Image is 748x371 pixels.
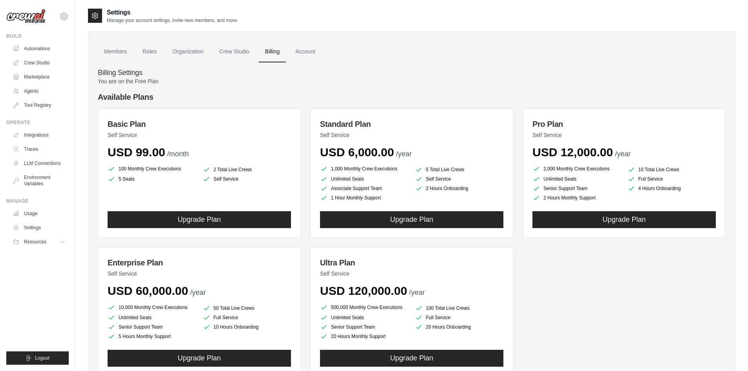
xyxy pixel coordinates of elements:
span: USD 6,000.00 [320,146,394,159]
a: Roles [136,41,163,62]
li: 2,000 Monthly Crew Executions [532,164,621,174]
a: Marketplace [9,71,69,83]
div: Build [6,33,69,39]
span: /year [409,289,425,296]
li: Unlimited Seats [532,175,621,183]
li: Self Service [203,175,291,183]
button: Upgrade Plan [532,211,716,228]
p: Self Service [320,270,503,278]
h3: Enterprise Plan [108,257,291,268]
span: USD 120,000.00 [320,284,407,297]
p: Self Service [532,131,716,139]
p: Manage your account settings, invite new members, and more. [107,17,238,24]
li: 2 Total Live Crews [203,166,291,174]
li: 100 Total Live Crews [415,304,504,312]
a: Billing [259,41,286,62]
div: Manage [6,198,69,204]
span: /year [396,150,411,158]
a: Members [98,41,133,62]
h3: Pro Plan [532,119,716,130]
li: 50 Total Live Crews [203,304,291,312]
a: LLM Connections [9,157,69,170]
p: Self Service [320,131,503,139]
button: Logout [6,351,69,365]
li: Senior Support Team [108,323,196,331]
a: Integrations [9,129,69,141]
a: Tool Registry [9,99,69,111]
button: Upgrade Plan [320,211,503,228]
li: 500,000 Monthly Crew Executions [320,303,409,312]
span: /year [615,150,631,158]
li: 10 Total Live Crews [627,166,716,174]
p: Self Service [108,270,291,278]
li: Unlimited Seats [320,175,409,183]
li: 5 Seats [108,175,196,183]
li: Self Service [415,175,504,183]
a: Settings [9,221,69,234]
li: 5 Total Live Crews [415,166,504,174]
li: 20 Hours Monthly Support [320,333,409,340]
a: Environment Variables [9,171,69,190]
a: Agents [9,85,69,97]
span: USD 99.00 [108,146,165,159]
li: 2 Hours Onboarding [415,185,504,192]
button: Upgrade Plan [108,211,291,228]
a: Crew Studio [9,57,69,69]
span: USD 60,000.00 [108,284,188,297]
span: Logout [35,355,49,361]
li: Unlimited Seats [320,314,409,322]
h4: Billing Settings [98,69,726,77]
img: Logo [6,9,46,24]
h3: Standard Plan [320,119,503,130]
button: Resources [9,236,69,248]
li: Associate Support Team [320,185,409,192]
li: 10 Hours Onboarding [203,323,291,331]
li: 5 Hours Monthly Support [108,333,196,340]
li: 4 Hours Onboarding [627,185,716,192]
li: Unlimited Seats [108,314,196,322]
a: Account [289,41,322,62]
a: Organization [166,41,210,62]
li: Senior Support Team [532,185,621,192]
button: Upgrade Plan [108,350,291,367]
button: Upgrade Plan [320,350,503,367]
p: You are on the Free Plan [98,77,726,85]
li: Full Service [627,175,716,183]
li: 100 Monthly Crew Executions [108,164,196,174]
span: USD 12,000.00 [532,146,613,159]
h2: Settings [107,8,238,17]
a: Usage [9,207,69,220]
li: 1,000 Monthly Crew Executions [320,164,409,174]
a: Automations [9,42,69,55]
div: Operate [6,119,69,126]
h3: Ultra Plan [320,257,503,268]
p: Self Service [108,131,291,139]
li: Full Service [415,314,504,322]
li: 1 Hour Monthly Support [320,194,409,202]
li: 10,000 Monthly Crew Executions [108,303,196,312]
span: Resources [24,239,46,245]
h3: Basic Plan [108,119,291,130]
li: Full Service [203,314,291,322]
span: /year [190,289,206,296]
li: 20 Hours Onboarding [415,323,504,331]
span: /month [167,150,189,158]
a: Crew Studio [213,41,256,62]
a: Traces [9,143,69,155]
li: Senior Support Team [320,323,409,331]
li: 2 Hours Monthly Support [532,194,621,202]
h4: Available Plans [98,91,726,102]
